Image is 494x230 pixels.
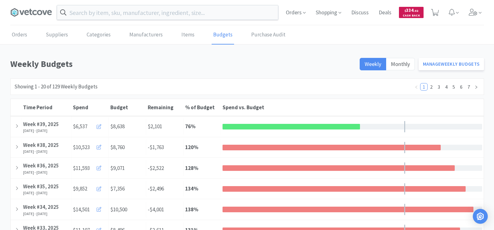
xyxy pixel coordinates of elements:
strong: 76 % [185,123,195,130]
a: Orders [10,26,29,45]
div: [DATE] - [DATE] [23,129,70,133]
div: Spend [73,104,107,111]
a: Suppliers [44,26,70,45]
div: Week #36, 2025 [23,162,70,170]
div: Open Intercom Messenger [473,209,488,224]
a: 3 [435,83,442,90]
li: 5 [450,83,458,91]
h1: Weekly Budgets [10,57,356,71]
div: [DATE] - [DATE] [23,191,70,195]
span: 334 [405,7,418,13]
i: icon: left [415,85,418,89]
a: Deals [376,10,394,16]
a: Items [180,26,196,45]
div: Week #34, 2025 [23,203,70,211]
span: -$1,763 [148,144,164,151]
a: 7 [465,83,472,90]
strong: 138 % [185,206,198,213]
div: % of Budget [185,104,219,111]
div: [DATE] - [DATE] [23,170,70,175]
div: Budget [110,104,145,111]
div: Remaining [148,104,182,111]
div: Week #39, 2025 [23,120,70,129]
div: Spend vs. Budget [223,104,482,111]
span: $8,760 [110,144,125,151]
a: Purchase Audit [250,26,287,45]
span: -$4,001 [148,206,164,213]
span: Weekly [365,60,381,68]
div: Week #35, 2025 [23,182,70,191]
strong: 120 % [185,144,198,151]
li: 3 [435,83,443,91]
span: $9,852 [73,185,87,193]
span: $6,537 [73,122,87,131]
a: Discuss [349,10,371,16]
span: . 02 [414,9,418,13]
input: Search by item, sku, manufacturer, ingredient, size... [57,5,278,20]
span: $14,501 [73,205,90,214]
a: 5 [450,83,457,90]
a: 4 [443,83,450,90]
span: -$2,496 [148,185,164,192]
span: $9,071 [110,165,125,171]
li: 7 [465,83,472,91]
span: $10,500 [110,206,127,213]
span: Monthly [391,60,410,68]
span: $11,593 [73,164,90,172]
li: Previous Page [413,83,420,91]
span: -$2,522 [148,165,164,171]
strong: 128 % [185,165,198,171]
div: [DATE] - [DATE] [23,212,70,216]
a: 2 [428,83,435,90]
div: [DATE] - [DATE] [23,149,70,154]
li: Next Page [472,83,480,91]
span: Cash Back [403,14,420,18]
li: 4 [443,83,450,91]
span: $ [405,9,406,13]
li: 6 [458,83,465,91]
a: $334.02Cash Back [399,4,424,21]
div: Time Period [23,104,70,111]
a: Manufacturers [128,26,164,45]
strong: 134 % [185,185,198,192]
li: 2 [428,83,435,91]
li: 1 [420,83,428,91]
span: $8,638 [110,123,125,130]
a: Categories [85,26,112,45]
i: icon: right [474,85,478,89]
span: $7,356 [110,185,125,192]
a: 6 [458,83,465,90]
div: Week #38, 2025 [23,141,70,149]
div: Showing 1 - 20 of 129 Weekly Budgets [14,82,98,91]
span: $2,101 [148,123,162,130]
a: Budgets [212,26,234,45]
a: 1 [420,83,427,90]
span: $10,523 [73,143,90,152]
a: ManageWeekly Budgets [419,58,484,70]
